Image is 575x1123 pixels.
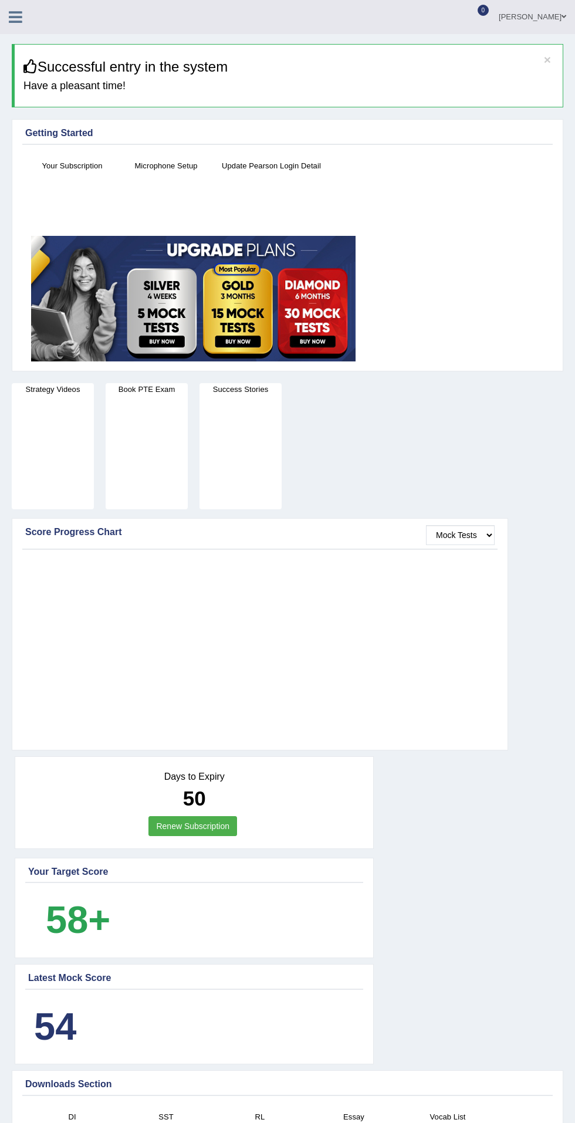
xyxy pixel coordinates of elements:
div: Getting Started [25,126,550,140]
span: 0 [478,5,489,16]
h4: Vocab List [407,1111,489,1123]
h4: Book PTE Exam [106,383,188,395]
h4: SST [125,1111,207,1123]
h4: RL [219,1111,301,1123]
h4: Your Subscription [31,160,113,172]
b: 58+ [46,898,110,941]
div: Downloads Section [25,1077,550,1091]
div: Latest Mock Score [28,971,360,985]
h4: Strategy Videos [12,383,94,395]
h4: Success Stories [199,383,282,395]
img: small5.jpg [31,236,356,361]
h4: Essay [313,1111,395,1123]
a: Renew Subscription [148,816,237,836]
div: Score Progress Chart [25,525,495,539]
div: Your Target Score [28,865,360,879]
b: 54 [34,1005,76,1048]
button: × [544,53,551,66]
h3: Successful entry in the system [23,59,554,75]
h4: Days to Expiry [28,772,360,782]
h4: Have a pleasant time! [23,80,554,92]
b: 50 [183,787,206,810]
h4: DI [31,1111,113,1123]
h4: Microphone Setup [125,160,207,172]
h4: Update Pearson Login Detail [219,160,324,172]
